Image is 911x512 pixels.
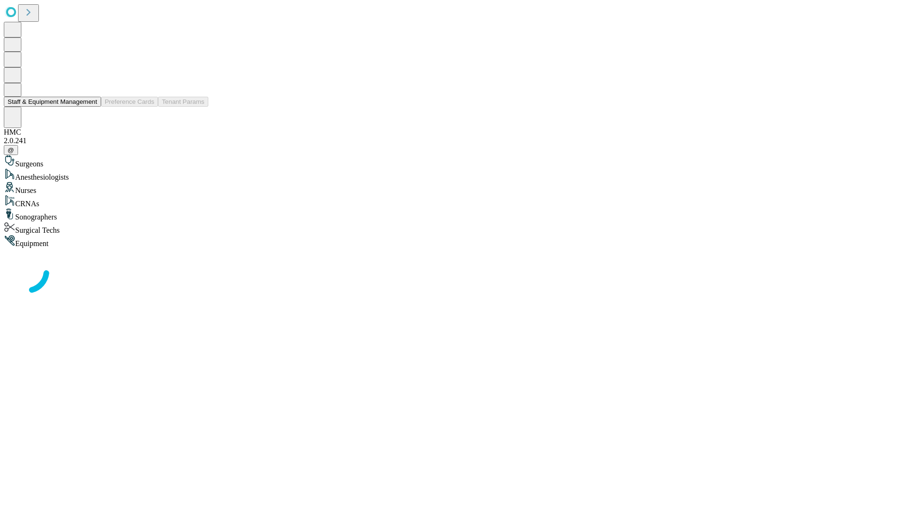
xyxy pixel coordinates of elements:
[8,146,14,154] span: @
[4,195,907,208] div: CRNAs
[158,97,208,107] button: Tenant Params
[4,137,907,145] div: 2.0.241
[4,221,907,235] div: Surgical Techs
[4,145,18,155] button: @
[4,182,907,195] div: Nurses
[4,97,101,107] button: Staff & Equipment Management
[4,128,907,137] div: HMC
[4,168,907,182] div: Anesthesiologists
[4,235,907,248] div: Equipment
[4,155,907,168] div: Surgeons
[101,97,158,107] button: Preference Cards
[4,208,907,221] div: Sonographers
